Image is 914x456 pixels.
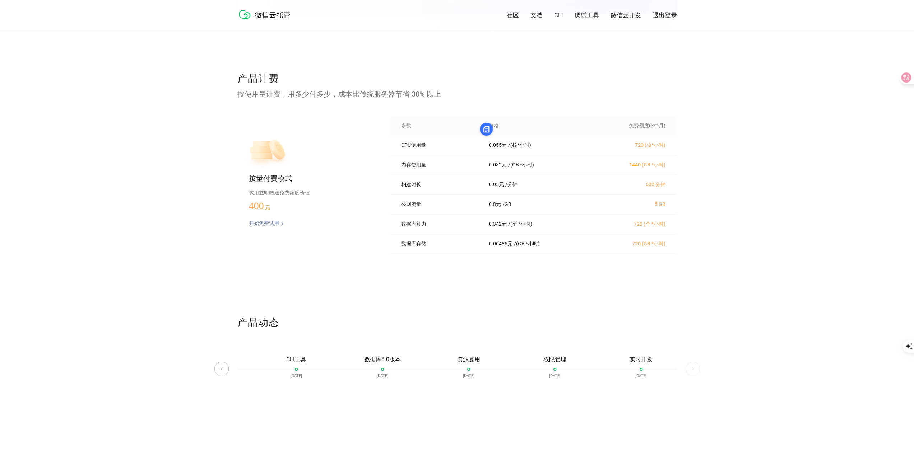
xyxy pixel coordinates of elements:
[249,200,285,212] p: 400
[543,356,566,363] p: 权限管理
[635,373,647,378] p: [DATE]
[602,142,665,149] p: 720 (核*小时)
[401,142,479,149] p: CPU使用量
[237,7,295,22] img: 微信云托管
[291,373,302,378] p: [DATE]
[265,205,270,210] span: 元
[602,241,665,247] p: 720 (GB *小时)
[401,182,479,188] p: 构建时长
[611,11,641,19] a: 微信云开发
[508,162,534,168] p: / (GB *小时)
[602,201,665,207] p: 5 GB
[630,356,653,363] p: 实时开发
[508,221,532,227] p: / (个 *小时)
[489,201,501,208] p: 0.8 元
[653,11,677,19] a: 退出登录
[489,241,512,247] p: 0.00485 元
[237,89,677,99] p: 按使用量计费，用多少付多少，成本比传统服务器节省 30% 以上
[489,221,507,227] p: 0.342 元
[237,316,677,330] p: 产品动态
[554,11,563,19] a: CLI
[401,221,479,227] p: 数据库算力
[377,373,388,378] p: [DATE]
[237,72,677,86] p: 产品计费
[549,373,561,378] p: [DATE]
[602,182,665,188] p: 600 分钟
[463,373,474,378] p: [DATE]
[505,182,518,188] p: / 分钟
[237,16,295,23] a: 微信云托管
[514,241,540,247] p: / (GB *小时)
[401,201,479,208] p: 公网流量
[575,11,599,19] a: 调试工具
[489,162,507,168] p: 0.032 元
[249,220,279,227] p: 开始免费试用
[489,123,499,129] p: 价格
[401,162,479,168] p: 内存使用量
[457,356,480,363] p: 资源复用
[507,11,519,19] a: 社区
[602,162,665,168] p: 1440 (GB *小时)
[502,201,511,208] p: / GB
[249,188,367,197] p: 试用立即赠送免费额度价值
[489,182,504,188] p: 0.05 元
[249,174,367,184] p: 按量付费模式
[489,142,507,149] p: 0.055 元
[401,123,479,129] p: 参数
[602,221,665,227] p: 720 (个 *小时)
[530,11,543,19] a: 文档
[401,241,479,247] p: 数据库存储
[602,123,665,129] p: 免费额度(3个月)
[286,356,306,363] p: CLI工具
[364,356,401,363] p: 数据库8.0版本
[508,142,531,149] p: / (核*小时)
